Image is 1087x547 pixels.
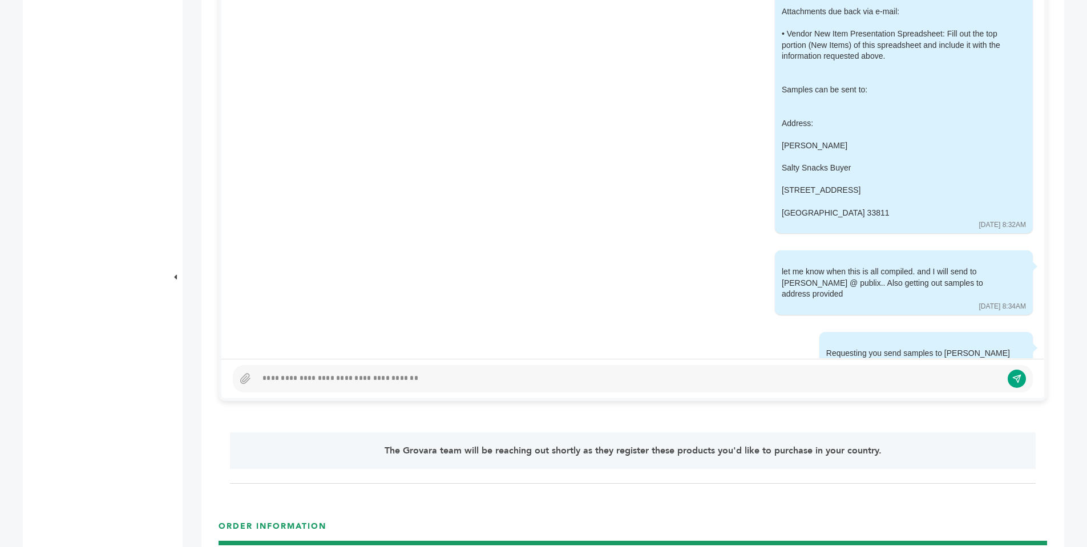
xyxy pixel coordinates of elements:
div: let me know when this is all compiled. and I will send to [PERSON_NAME] @ publix.. Also getting o... [782,266,1010,300]
div: [DATE] 8:32AM [979,220,1026,230]
div: Requesting you send samples to [PERSON_NAME] [826,348,1010,359]
div: [DATE] 8:34AM [979,302,1026,311]
h3: ORDER INFORMATION [219,521,1047,541]
p: The Grovara team will be reaching out shortly as they register these products you'd like to purch... [262,444,1003,457]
